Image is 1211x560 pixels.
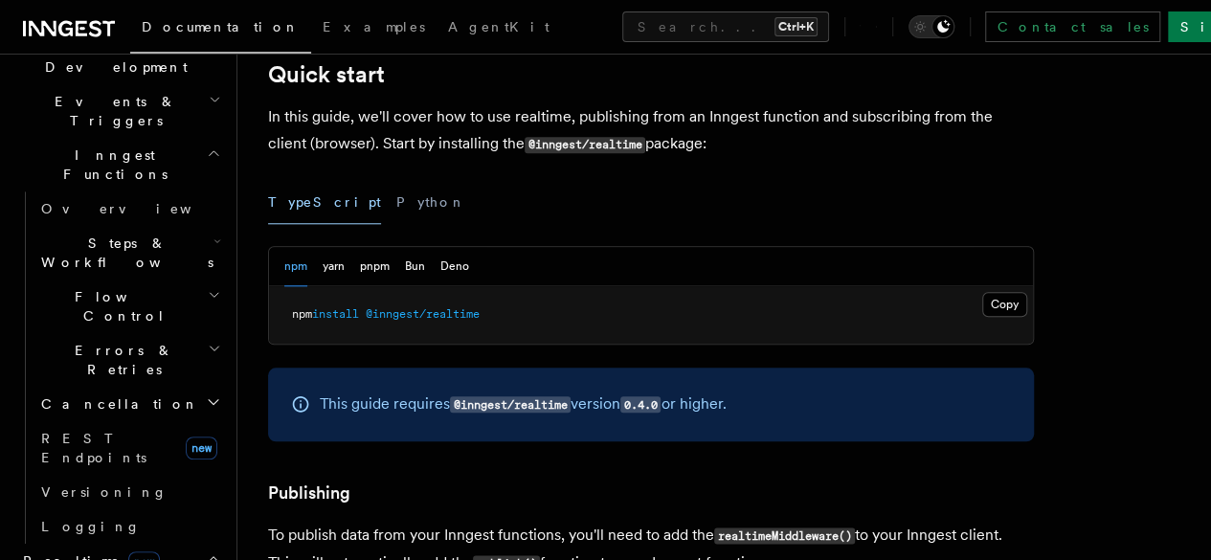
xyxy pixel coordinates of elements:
[396,181,466,224] button: Python
[15,138,225,191] button: Inngest Functions
[292,307,312,321] span: npm
[130,6,311,54] a: Documentation
[448,19,549,34] span: AgentKit
[34,226,225,280] button: Steps & Workflows
[34,421,225,475] a: REST Endpointsnew
[622,11,829,42] button: Search...Ctrl+K
[982,292,1027,317] button: Copy
[142,19,300,34] span: Documentation
[34,191,225,226] a: Overview
[41,484,168,500] span: Versioning
[34,333,225,387] button: Errors & Retries
[311,6,437,52] a: Examples
[34,341,208,379] span: Errors & Retries
[440,247,469,286] button: Deno
[34,509,225,544] a: Logging
[15,146,207,184] span: Inngest Functions
[525,137,645,153] code: @inngest/realtime
[908,15,954,38] button: Toggle dark mode
[437,6,561,52] a: AgentKit
[34,475,225,509] a: Versioning
[34,280,225,333] button: Flow Control
[41,201,238,216] span: Overview
[405,247,425,286] button: Bun
[620,396,661,413] code: 0.4.0
[268,61,385,88] a: Quick start
[312,307,359,321] span: install
[450,396,571,413] code: @inngest/realtime
[774,17,818,36] kbd: Ctrl+K
[268,480,350,506] a: Publishing
[360,247,390,286] button: pnpm
[268,181,381,224] button: TypeScript
[985,11,1160,42] a: Contact sales
[323,247,345,286] button: yarn
[34,387,225,421] button: Cancellation
[714,527,855,544] code: realtimeMiddleware()
[268,103,1034,158] p: In this guide, we'll cover how to use realtime, publishing from an Inngest function and subscribi...
[320,391,726,418] p: This guide requires version or higher.
[15,191,225,544] div: Inngest Functions
[284,247,307,286] button: npm
[34,287,208,325] span: Flow Control
[15,92,209,130] span: Events & Triggers
[15,38,209,77] span: Local Development
[41,519,141,534] span: Logging
[34,394,199,414] span: Cancellation
[15,84,225,138] button: Events & Triggers
[41,431,146,465] span: REST Endpoints
[323,19,425,34] span: Examples
[366,307,480,321] span: @inngest/realtime
[15,31,225,84] button: Local Development
[34,234,213,272] span: Steps & Workflows
[186,437,217,459] span: new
